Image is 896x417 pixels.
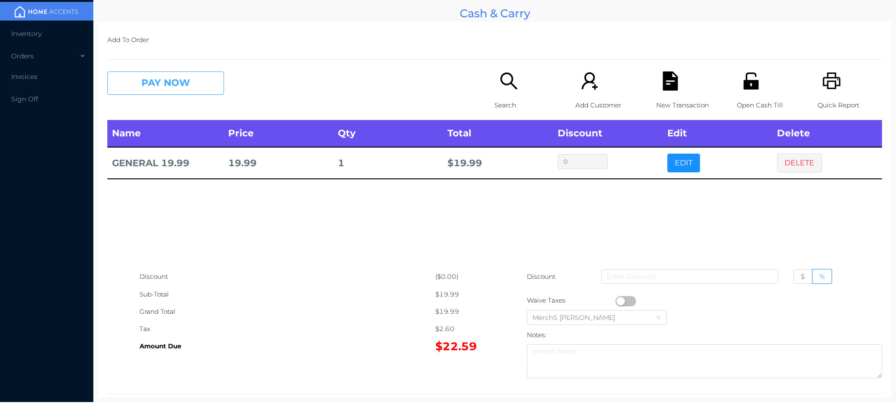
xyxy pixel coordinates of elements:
div: $19.99 [435,303,495,320]
div: Tax [140,320,435,338]
td: GENERAL 19.99 [107,147,224,179]
span: $ [801,272,805,281]
div: $2.60 [435,320,495,338]
div: 1 [338,155,438,172]
th: Delete [772,120,882,147]
i: icon: printer [822,71,841,91]
th: Total [443,120,553,147]
span: Invoices [11,72,37,81]
label: Notes: [527,331,546,339]
th: Edit [663,120,772,147]
p: Open Cash Till [737,97,801,114]
div: Merch5 Lawrence [532,311,624,325]
th: Qty [333,120,443,147]
i: icon: user-add [580,71,599,91]
td: 19.99 [224,147,333,179]
img: mainBanner [11,5,81,19]
p: Add Customer [575,97,640,114]
p: Discount [527,268,556,285]
i: icon: down [656,315,661,321]
button: PAY NOW [107,71,224,95]
div: Cash & Carry [98,5,891,22]
p: Search [495,97,559,114]
div: ($0.00) [435,268,495,285]
span: Inventory [11,29,42,38]
th: Price [224,120,333,147]
div: Amount Due [140,338,435,355]
span: Sign Off [11,95,38,103]
div: Grand Total [140,303,435,320]
i: icon: unlock [742,71,761,91]
input: Enter Discount [601,269,778,284]
div: Waive Taxes [527,292,616,309]
button: DELETE [777,154,822,172]
th: Discount [553,120,663,147]
div: $22.59 [435,338,495,355]
p: Quick Report [818,97,882,114]
i: icon: search [499,71,518,91]
p: New Transaction [656,97,721,114]
div: $19.99 [435,286,495,303]
th: Name [107,120,224,147]
button: EDIT [667,154,700,172]
p: Add To Order [107,31,882,49]
div: Discount [140,268,435,285]
i: icon: file-text [661,71,680,91]
td: $ 19.99 [443,147,553,179]
div: Sub-Total [140,286,435,303]
span: % [819,272,825,281]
